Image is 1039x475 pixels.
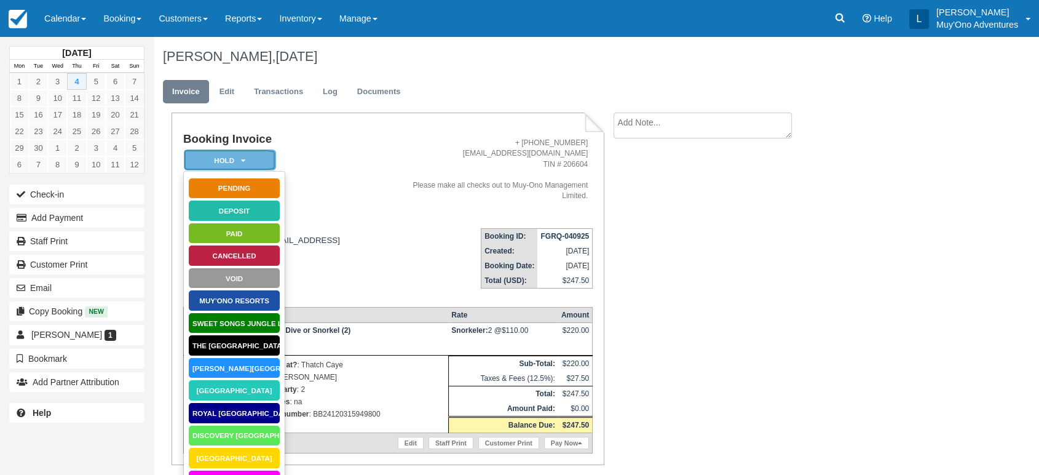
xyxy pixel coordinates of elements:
[48,123,67,140] a: 24
[563,421,589,429] strong: $247.50
[188,380,280,401] a: [GEOGRAPHIC_DATA]
[210,80,243,104] a: Edit
[10,73,29,90] a: 1
[106,90,125,106] a: 13
[106,73,125,90] a: 6
[67,73,86,90] a: 4
[87,106,106,123] a: 19
[188,290,280,311] a: Muy'Ono Resorts
[936,6,1018,18] p: [PERSON_NAME]
[9,325,144,345] a: [PERSON_NAME] 1
[502,326,528,335] span: $110.00
[29,123,48,140] a: 23
[478,437,539,449] a: Customer Print
[909,9,929,29] div: L
[558,371,593,386] td: $27.50
[481,258,538,273] th: Booking Date:
[125,123,144,140] a: 28
[9,349,144,369] button: Bookmark
[187,371,445,383] p: : [PERSON_NAME]
[87,156,106,173] a: 10
[67,140,86,156] a: 2
[481,244,538,258] th: Created:
[398,437,424,449] a: Edit
[874,14,892,23] span: Help
[10,60,29,73] th: Mon
[544,437,589,449] a: Pay Now
[183,133,393,146] h1: Booking Invoice
[87,140,106,156] a: 3
[187,359,445,371] p: : Thatch Caye
[863,14,871,23] i: Help
[188,335,280,356] a: The [GEOGRAPHIC_DATA]
[9,301,144,321] button: Copy Booking New
[48,140,67,156] a: 1
[187,408,445,420] p: : BB24120315949800
[448,417,558,433] th: Balance Due:
[125,60,144,73] th: Sun
[9,10,27,28] img: checkfront-main-nav-mini-logo.png
[87,90,106,106] a: 12
[9,208,144,228] button: Add Payment
[10,90,29,106] a: 8
[398,138,588,201] address: + [PHONE_NUMBER] [EMAIL_ADDRESS][DOMAIN_NAME] TIN # 206604 Please make all checks out to Muy-Ono ...
[936,18,1018,31] p: Muy'Ono Adventures
[537,244,592,258] td: [DATE]
[10,123,29,140] a: 22
[188,447,280,469] a: [GEOGRAPHIC_DATA]
[10,140,29,156] a: 29
[31,330,102,340] span: [PERSON_NAME]
[29,106,48,123] a: 16
[188,357,280,379] a: [PERSON_NAME][GEOGRAPHIC_DATA]
[558,401,593,417] td: $0.00
[125,90,144,106] a: 14
[275,49,317,64] span: [DATE]
[125,106,144,123] a: 21
[67,90,86,106] a: 11
[183,226,393,297] div: [PERSON_NAME][EMAIL_ADDRESS][DOMAIN_NAME] 5413155044 LAFAYETTE [US_STATE]
[448,356,558,372] th: Sub-Total:
[67,123,86,140] a: 25
[187,383,445,396] p: : 2
[183,149,272,172] a: HOLD
[62,48,91,58] strong: [DATE]
[125,140,144,156] a: 5
[9,372,144,392] button: Add Partner Attribution
[183,308,448,323] th: Item
[448,308,558,323] th: Rate
[29,73,48,90] a: 2
[87,73,106,90] a: 5
[314,80,347,104] a: Log
[163,49,924,64] h1: [PERSON_NAME],
[29,156,48,173] a: 7
[48,90,67,106] a: 10
[106,106,125,123] a: 20
[558,356,593,372] td: $220.00
[33,408,51,418] b: Help
[245,80,312,104] a: Transactions
[537,273,592,289] td: $247.50
[85,306,108,317] span: New
[188,425,280,447] a: Discovery [GEOGRAPHIC_DATA]
[106,140,125,156] a: 4
[106,60,125,73] th: Sat
[540,232,589,241] strong: FGRQ-040925
[448,371,558,386] td: Taxes & Fees (12.5%):
[188,268,280,289] a: Void
[429,437,473,449] a: Staff Print
[48,156,67,173] a: 8
[188,313,280,334] a: Sweet Songs Jungle L
[48,73,67,90] a: 3
[163,80,209,104] a: Invoice
[10,156,29,173] a: 6
[87,123,106,140] a: 26
[188,245,280,266] a: Cancelled
[29,140,48,156] a: 30
[87,60,106,73] th: Fri
[558,308,593,323] th: Amount
[188,402,280,424] a: Royal [GEOGRAPHIC_DATA]
[29,90,48,106] a: 9
[9,403,144,423] a: Help
[10,106,29,123] a: 15
[481,273,538,289] th: Total (USD):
